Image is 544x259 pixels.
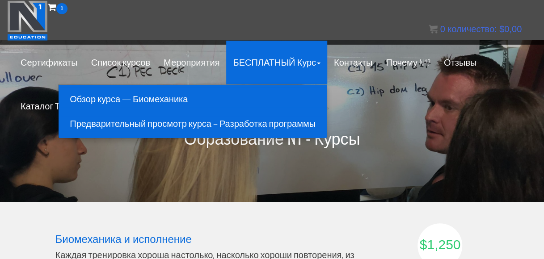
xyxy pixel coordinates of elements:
[444,56,477,68] ya-tr-span: Отзывы
[504,24,522,34] ya-tr-span: 0,00
[7,0,48,41] img: n1-образование
[84,41,157,84] a: Список курсов
[157,41,226,84] a: Мероприятия
[233,56,316,68] ya-tr-span: БЕСПЛАТНЫЙ Курс
[21,56,78,68] ya-tr-span: Сертификаты
[379,41,437,84] a: Почему N1?
[56,3,67,14] span: 0
[440,24,445,34] ya-tr-span: 0
[447,24,497,34] ya-tr-span: количество:
[164,56,219,68] ya-tr-span: Мероприятия
[429,25,438,33] img: icon11.png
[420,234,460,255] div: $1,250
[226,41,327,84] a: БЕСПЛАТНЫЙ Курс
[334,56,372,68] ya-tr-span: Контакты
[55,230,192,246] ya-tr-span: Биомеханика и исполнение
[61,116,325,132] a: Предварительный просмотр курса – Разработка программы
[429,24,522,34] a: 0 количество: $0,00
[91,56,150,68] ya-tr-span: Список курсов
[499,24,504,34] ya-tr-span: $
[21,100,94,112] ya-tr-span: Каталог Тренеров
[437,41,483,84] a: Отзывы
[48,1,67,13] a: 0
[327,41,379,84] a: Контакты
[14,84,101,128] a: Каталог Тренеров
[61,92,325,107] a: Обзор курса — Биомеханика
[14,41,84,84] a: Сертификаты
[386,56,430,68] ya-tr-span: Почему N1?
